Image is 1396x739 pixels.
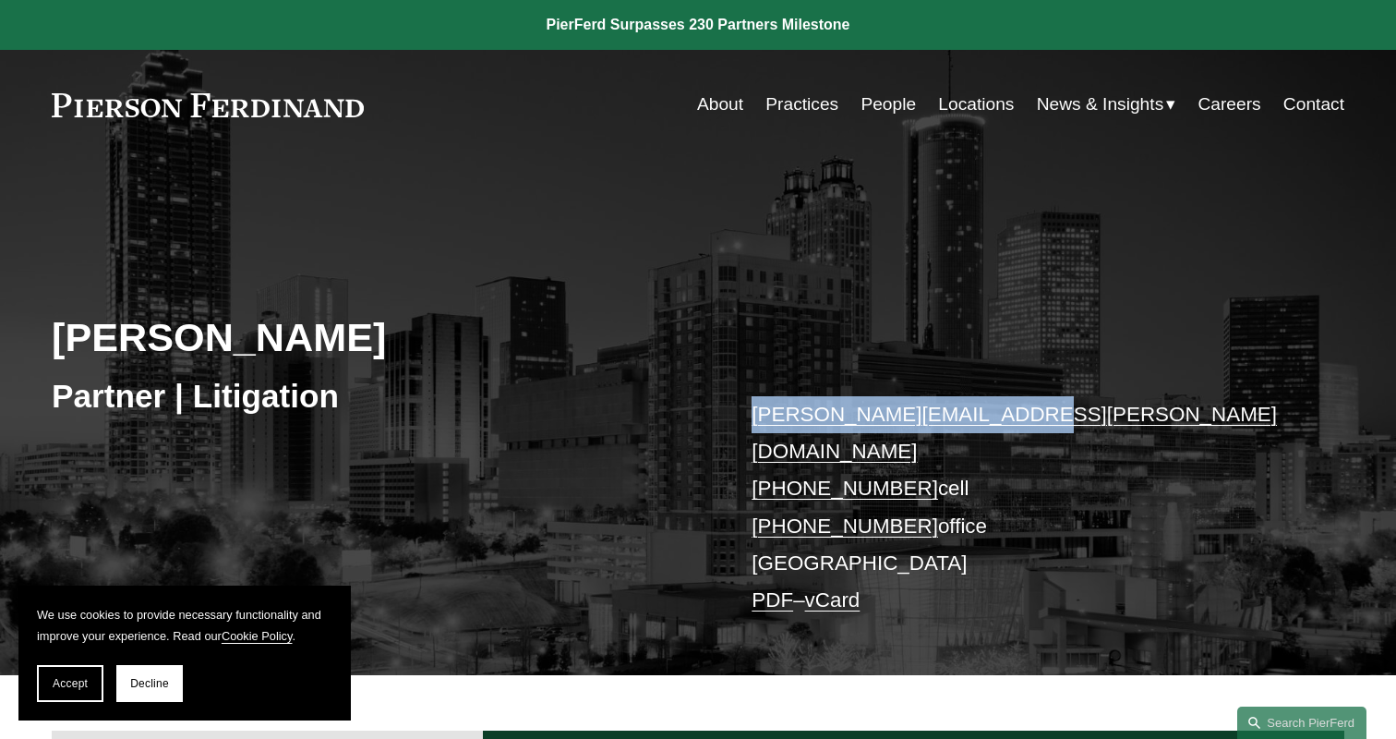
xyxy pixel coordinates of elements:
[1037,87,1176,122] a: folder dropdown
[765,87,838,122] a: Practices
[53,677,88,690] span: Accept
[752,588,793,612] a: PDF
[18,586,351,721] section: Cookie banner
[938,87,1014,122] a: Locations
[1237,707,1366,739] a: Search this site
[752,515,938,538] a: [PHONE_NUMBER]
[130,677,169,690] span: Decline
[1197,87,1260,122] a: Careers
[860,87,916,122] a: People
[37,665,103,702] button: Accept
[752,396,1290,620] p: cell office [GEOGRAPHIC_DATA] –
[697,87,743,122] a: About
[52,313,698,361] h2: [PERSON_NAME]
[52,376,698,417] h3: Partner | Litigation
[805,588,860,612] a: vCard
[1283,87,1344,122] a: Contact
[37,604,332,647] p: We use cookies to provide necessary functionality and improve your experience. Read our .
[752,403,1277,463] a: [PERSON_NAME][EMAIL_ADDRESS][PERSON_NAME][DOMAIN_NAME]
[752,477,938,500] a: [PHONE_NUMBER]
[1037,89,1164,121] span: News & Insights
[222,629,293,643] a: Cookie Policy
[116,665,183,702] button: Decline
